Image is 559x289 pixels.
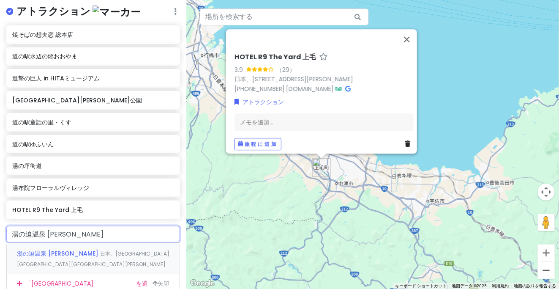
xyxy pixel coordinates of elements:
font: 湯の迫温泉 [PERSON_NAME] [17,249,98,258]
font: 進撃の巨人 in HITAミュージアム [12,74,100,83]
font: 3.9 [235,66,243,74]
font: [GEOGRAPHIC_DATA][PERSON_NAME]公園 [12,96,142,105]
font: 湯の坪街道 [12,162,42,170]
i: Googleマップ [345,86,351,92]
button: 地図上にペグマンを落として、ストリートビューを開きます [538,214,555,231]
font: · [285,85,286,93]
font: メモを追加... [240,118,273,127]
button: ズームイン [538,245,555,261]
font: 「 [25,279,31,288]
div: HOTEL R9 The Yard 上毛 [312,158,331,177]
font: 旅程に追加 [245,140,278,147]
font: HOTEL R9 The Yard 上毛 [235,52,316,62]
font: · [334,85,335,93]
font: 地図データ ©2025 [452,283,487,288]
button: 閉じる [397,29,417,50]
font: 道の駅童話の里・くす [12,118,71,127]
a: スタープレイス [319,53,328,62]
img: マーカー [93,6,141,19]
button: キーボード争奪 [395,283,447,289]
a: 場所を削除 [405,139,414,149]
a: [DOMAIN_NAME] [286,85,334,93]
a: 利用規約 [492,283,509,288]
input: 場所を検索する [200,8,369,25]
a: 地図の誤りを報告する [514,283,556,288]
a: アトラクション [235,97,284,107]
img: グーグル [188,278,216,289]
font: 道の駅水辺の郷おおやま [12,52,77,61]
input: + 場所または住所を追加 [6,226,180,243]
font: （29） [276,66,295,74]
a: 日本、[STREET_ADDRESS][PERSON_NAME] [235,75,353,83]
font: 湯布院フローラルヴィレッジ [12,184,89,192]
i: トリップアドバイザー [335,86,342,92]
button: ズームアウト [538,262,555,279]
font: アトラクション [16,4,90,18]
button: 旅程に追加 [235,138,281,150]
button: 地図のカメラコントロール [538,184,555,201]
font: 矢印 [158,279,169,288]
font: 焼そばの想夫恋 総本店 [12,30,73,39]
font: 道の駅ゆふいん [12,140,54,149]
font: アトラクション [243,98,284,106]
font: HOTEL R9 The Yard 上毛 [12,206,83,214]
a: Google マップでこの地域を開きます（新しいウィンドウが開きます） [188,278,216,289]
a: [PHONE_NUMBER] [235,85,285,93]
